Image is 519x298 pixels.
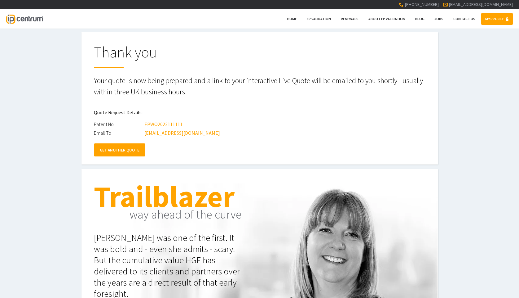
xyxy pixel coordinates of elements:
span: [PHONE_NUMBER] [405,2,439,7]
a: GET ANOTHER QUOTE [94,143,145,156]
div: Patent No [94,120,143,129]
span: Blog [415,16,424,21]
div: EPWO2022111111 [144,120,183,129]
a: Home [283,13,301,25]
span: Jobs [434,16,443,21]
p: Your quote is now being prepared and a link to your interactive Live Quote will be emailed to you... [94,75,425,97]
span: About EP Validation [368,16,405,21]
a: Renewals [337,13,363,25]
h1: Thank you [94,45,425,68]
a: Jobs [430,13,447,25]
a: Contact Us [449,13,479,25]
span: Home [287,16,297,21]
a: [EMAIL_ADDRESS][DOMAIN_NAME] [449,2,513,7]
a: EP Validation [303,13,335,25]
h2: Quote Request Details: [94,105,425,120]
a: MY PROFILE [481,13,513,25]
a: IP Centrum [6,9,43,29]
span: Contact Us [453,16,475,21]
span: EP Validation [307,16,331,21]
span: Renewals [341,16,358,21]
a: Blog [411,13,429,25]
a: About EP Validation [364,13,409,25]
div: [EMAIL_ADDRESS][DOMAIN_NAME] [144,129,220,137]
div: Email To [94,129,143,137]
